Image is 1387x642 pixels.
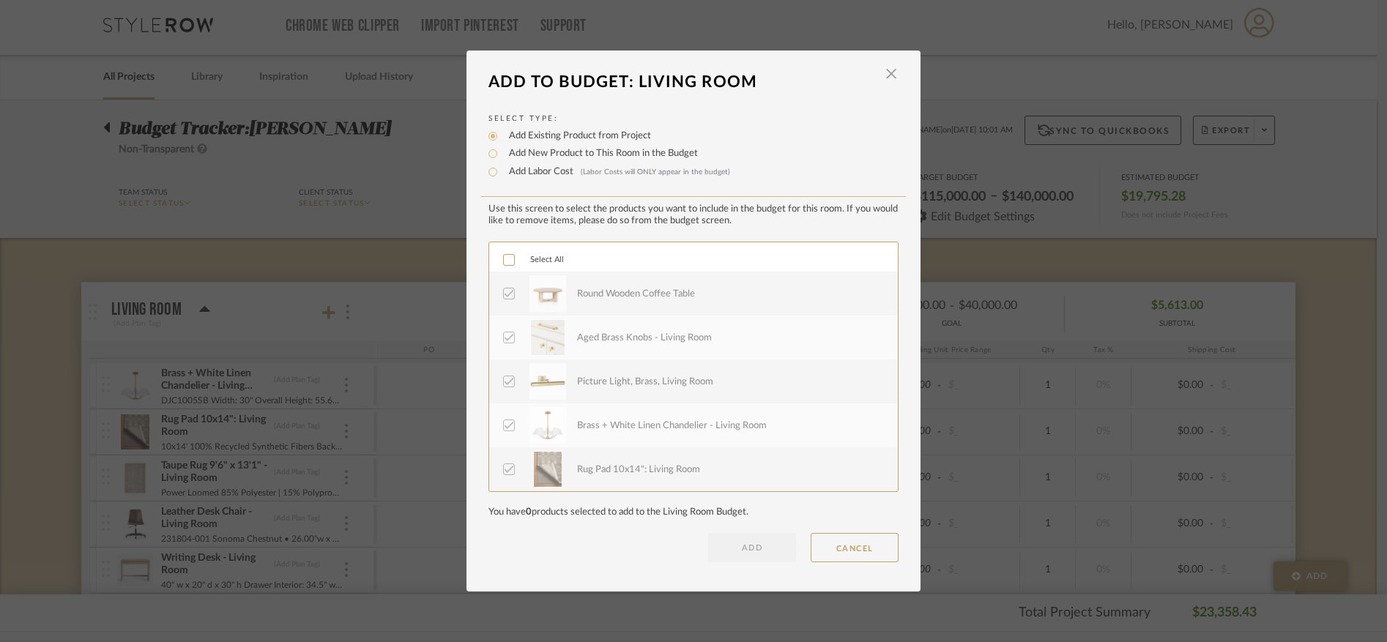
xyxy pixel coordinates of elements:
[488,507,899,518] div: You have products selected to add to the Living Room Budget.
[811,533,899,562] button: CANCEL
[530,255,564,264] span: Select All
[877,66,906,82] button: Close
[708,533,796,562] button: ADD
[502,146,698,161] label: Add New Product to This Room in the Budget
[577,375,713,389] div: Picture Light, Brass, Living Room
[533,451,562,488] img: 3a4789f5-a18d-474c-8945-10877e2c20c9_50x50.jpg
[577,419,767,433] div: Brass + White Linen Chandelier - Living Room
[502,165,730,179] label: Add Labor Cost
[488,66,877,98] div: Add To Budget: Living Room
[526,507,532,517] span: 0
[502,129,651,143] label: Add Existing Product from Project
[530,319,565,356] img: c8adcbf3-cfaf-4f00-8abe-7738e6d1a5cd_50x50.jpg
[488,113,899,124] label: Select Type:
[488,204,899,227] div: Use this screen to select the products you want to include in the budget for this room. If you wo...
[529,363,566,400] img: 61e17ed8-6878-4ba7-90c4-e6ddf91bf553_50x50.jpg
[529,407,566,444] img: c9c239fd-799c-4414-aa71-7ba3ce115545_50x50.jpg
[577,331,712,346] div: Aged Brass Knobs - Living Room
[577,463,700,477] div: Rug Pad 10x14": Living Room
[529,275,566,312] img: 707f2549-ece2-499f-9c5e-103fc0a9e597_50x50.jpg
[581,168,730,176] span: (Labor Costs will ONLY appear in the budget)
[577,287,695,302] div: Round Wooden Coffee Table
